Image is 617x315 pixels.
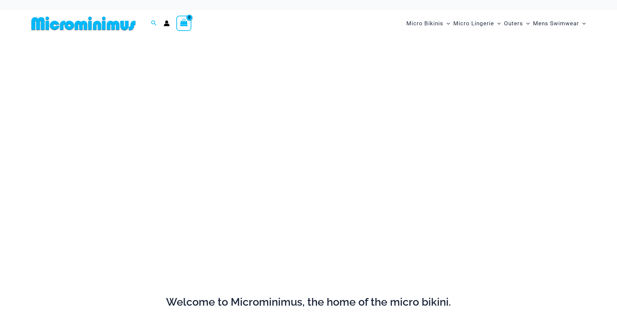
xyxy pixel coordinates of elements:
[405,13,452,34] a: Micro BikinisMenu ToggleMenu Toggle
[502,13,531,34] a: OutersMenu ToggleMenu Toggle
[176,16,192,31] a: View Shopping Cart, empty
[523,15,530,32] span: Menu Toggle
[164,20,170,26] a: Account icon link
[29,295,589,309] h2: Welcome to Microminimus, the home of the micro bikini.
[443,15,450,32] span: Menu Toggle
[533,15,579,32] span: Mens Swimwear
[453,15,494,32] span: Micro Lingerie
[404,12,589,35] nav: Site Navigation
[406,15,443,32] span: Micro Bikinis
[494,15,501,32] span: Menu Toggle
[531,13,587,34] a: Mens SwimwearMenu ToggleMenu Toggle
[579,15,586,32] span: Menu Toggle
[29,16,138,31] img: MM SHOP LOGO FLAT
[504,15,523,32] span: Outers
[151,19,157,28] a: Search icon link
[452,13,502,34] a: Micro LingerieMenu ToggleMenu Toggle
